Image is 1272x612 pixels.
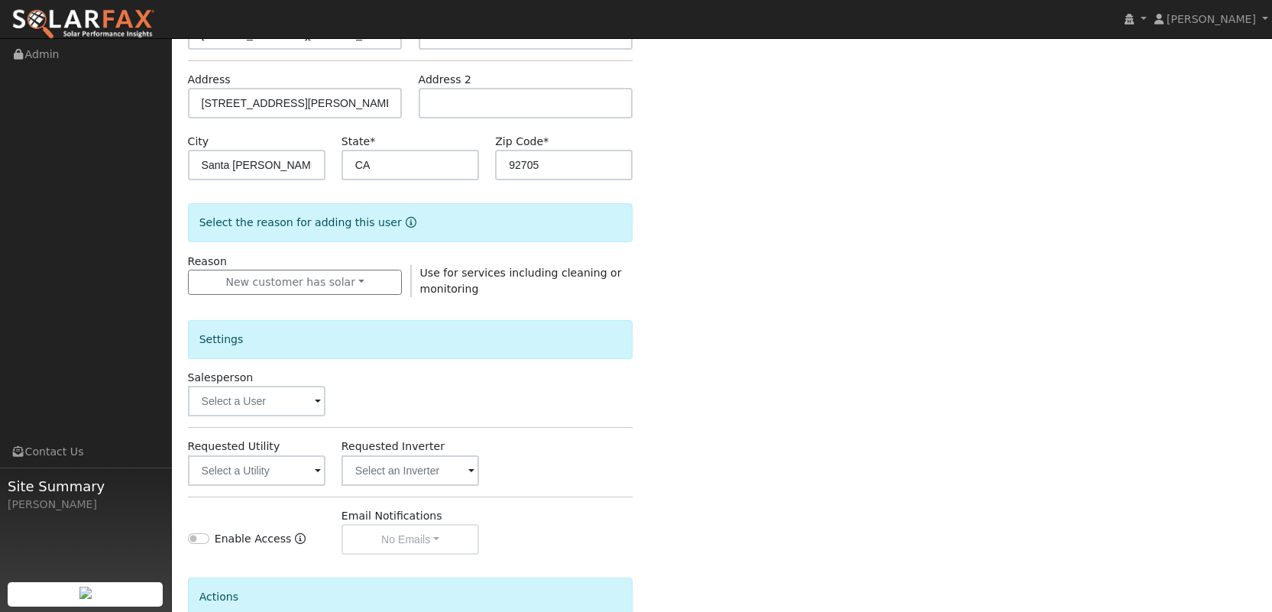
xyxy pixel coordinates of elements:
span: Required [543,135,549,147]
label: Requested Inverter [341,439,445,455]
img: SolarFax [11,8,155,40]
span: Site Summary [8,476,163,497]
input: Select a Utility [188,455,325,486]
label: Address 2 [419,72,472,88]
div: Select the reason for adding this user [188,203,633,242]
input: Select an Inverter [341,455,479,486]
img: retrieve [79,587,92,599]
span: [PERSON_NAME] [1167,13,1256,25]
label: Address [188,72,231,88]
label: Email Notifications [341,508,442,524]
label: Enable Access [215,531,292,547]
label: Salesperson [188,370,254,386]
button: New customer has solar [188,270,403,296]
span: Required [370,135,375,147]
label: Zip Code [495,134,549,150]
a: Reason for new user [402,216,416,228]
input: Select a User [188,386,325,416]
div: [PERSON_NAME] [8,497,163,513]
label: City [188,134,209,150]
div: Settings [188,320,633,359]
span: Use for services including cleaning or monitoring [420,267,622,295]
label: Requested Utility [188,439,280,455]
a: Enable Access [295,531,306,555]
label: State [341,134,375,150]
label: Reason [188,254,227,270]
